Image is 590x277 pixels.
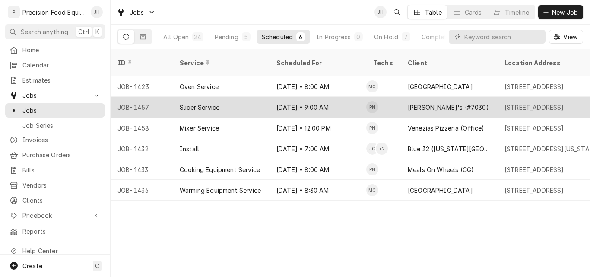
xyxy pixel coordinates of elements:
div: PN [366,101,378,113]
div: Install [180,144,199,153]
div: Techs [373,58,394,67]
span: View [561,32,579,41]
div: All Open [163,32,189,41]
a: Invoices [5,133,105,147]
div: JC [366,143,378,155]
div: PN [366,122,378,134]
div: PN [366,163,378,175]
div: JOB-1436 [111,180,173,201]
div: On Hold [374,32,398,41]
div: [STREET_ADDRESS] [504,165,564,174]
div: JH [91,6,103,18]
span: Home [22,45,101,54]
span: Ctrl [78,27,89,36]
a: Reports [5,224,105,239]
a: Vendors [5,178,105,192]
span: Estimates [22,76,101,85]
div: Pete Nielson's Avatar [366,122,378,134]
span: C [95,261,99,271]
div: 5 [244,32,249,41]
div: Pete Nielson's Avatar [366,101,378,113]
span: Jobs [22,91,88,100]
div: Blue 32 ([US_STATE][GEOGRAPHIC_DATA]) [408,144,491,153]
span: Job Series [22,121,101,130]
div: 0 [356,32,361,41]
span: Calendar [22,60,101,70]
div: Precision Food Equipment LLC [22,8,86,17]
div: JOB-1423 [111,76,173,97]
span: Help Center [22,246,100,255]
a: Home [5,43,105,57]
span: Bills [22,166,101,175]
div: JOB-1457 [111,97,173,118]
div: Mixer Service [180,124,219,133]
div: [DATE] • 7:00 AM [270,138,366,159]
div: Pete Nielson's Avatar [366,163,378,175]
a: Jobs [5,103,105,118]
a: Bills [5,163,105,177]
div: ID [117,58,164,67]
div: [GEOGRAPHIC_DATA] [408,82,473,91]
span: Purchase Orders [22,150,101,159]
div: In Progress [316,32,351,41]
input: Keyword search [464,30,541,44]
div: JOB-1432 [111,138,173,159]
div: Client [408,58,489,67]
span: K [95,27,99,36]
div: Cooking Equipment Service [180,165,260,174]
button: View [549,30,583,44]
div: Scheduled [262,32,293,41]
a: Clients [5,193,105,207]
div: [DATE] • 9:00 AM [270,97,366,118]
a: Estimates [5,73,105,87]
div: JOB-1433 [111,159,173,180]
div: Meals On Wheels (CG) [408,165,474,174]
div: Completed [422,32,454,41]
span: Invoices [22,135,101,144]
div: [DATE] • 8:30 AM [270,180,366,201]
div: Jacob Cardenas's Avatar [366,143,378,155]
div: Venezias Pizzeria (Office) [408,124,484,133]
div: JOB-1458 [111,118,173,138]
span: Search anything [21,27,68,36]
div: [DATE] • 8:00 AM [270,159,366,180]
span: Vendors [22,181,101,190]
div: MC [366,184,378,196]
a: Purchase Orders [5,148,105,162]
button: Search anythingCtrlK [5,24,105,39]
a: Go to Jobs [113,5,159,19]
div: 24 [194,32,201,41]
a: Go to Pricebook [5,208,105,223]
span: Pricebook [22,211,88,220]
div: Slicer Service [180,103,219,112]
div: [DATE] • 8:00 AM [270,76,366,97]
div: 7 [403,32,409,41]
div: MC [366,80,378,92]
div: 6 [298,32,303,41]
div: [STREET_ADDRESS] [504,186,564,195]
div: Cards [465,8,482,17]
div: Jason Hertel's Avatar [374,6,387,18]
span: Clients [22,196,101,205]
div: JH [374,6,387,18]
span: Jobs [130,8,144,17]
div: Jason Hertel's Avatar [91,6,103,18]
div: P [8,6,20,18]
div: [DATE] • 12:00 PM [270,118,366,138]
a: Calendar [5,58,105,72]
div: Scheduled For [276,58,358,67]
div: + 2 [376,143,388,155]
div: Service [180,58,261,67]
a: Go to Jobs [5,88,105,102]
span: Create [22,262,42,270]
button: New Job [538,5,583,19]
span: New Job [550,8,580,17]
span: Reports [22,227,101,236]
div: Mike Caster's Avatar [366,184,378,196]
div: [STREET_ADDRESS] [504,82,564,91]
div: [STREET_ADDRESS] [504,124,564,133]
div: Warming Equipment Service [180,186,261,195]
div: Oven Service [180,82,219,91]
button: Open search [390,5,404,19]
div: Table [425,8,442,17]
